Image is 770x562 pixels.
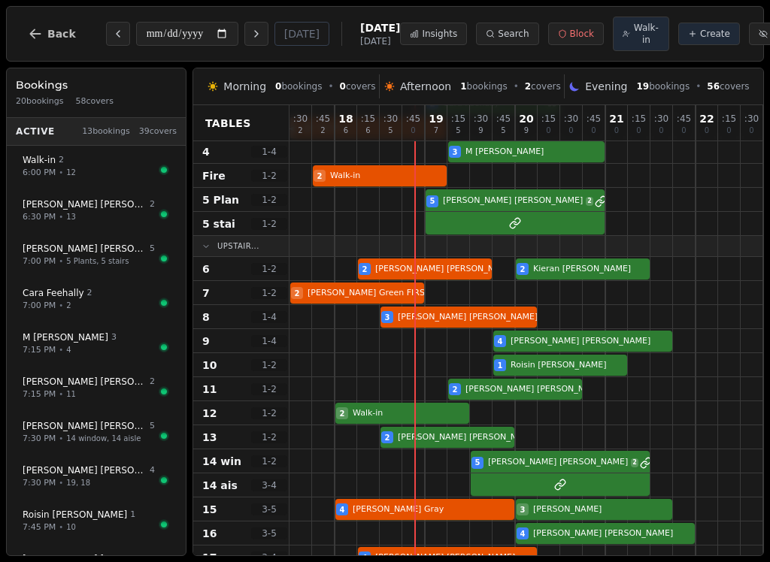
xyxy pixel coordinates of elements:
button: Cara Feehally27:00 PM•2 [13,279,180,320]
span: : 15 [361,114,375,123]
span: 2 [520,264,526,275]
span: 7 [434,127,438,134]
span: 58 covers [76,95,114,108]
span: Block [570,28,594,40]
span: Back [47,29,76,39]
span: 8 [202,310,210,325]
span: Fire [202,168,226,183]
span: Walk-in [353,407,469,420]
span: 2 [385,432,390,443]
span: • [59,477,63,488]
span: 39 covers [139,125,177,138]
span: : 30 [744,114,759,123]
span: 3 [385,312,390,323]
span: 2 [150,376,155,388]
span: • [59,521,63,533]
span: 1 [130,509,135,521]
span: 1 - 2 [251,455,287,467]
span: 5 [388,127,393,134]
span: 6:30 PM [23,211,56,224]
span: 2 [317,171,323,182]
button: [PERSON_NAME] [PERSON_NAME]57:00 PM•5 Plants, 5 stairs [13,234,180,276]
span: 2 [298,127,302,134]
span: 5 [150,420,155,433]
span: 1 [498,360,503,371]
span: 3 - 4 [251,479,287,491]
button: [PERSON_NAME] [PERSON_NAME]47:30 PM•19, 18 [13,456,180,497]
span: 0 [749,127,753,134]
span: 0 [546,127,550,134]
button: Next day [244,22,268,46]
span: 4 [66,344,71,355]
span: 9 [524,127,529,134]
span: • [59,388,63,400]
span: 9 [202,334,210,349]
span: 9 [478,127,483,134]
span: • [328,80,333,92]
span: : 45 [406,114,420,123]
span: 0 [681,127,686,134]
span: 1 - 2 [251,218,287,230]
span: 20 [519,113,533,124]
span: bookings [275,80,322,92]
span: Cara Feehally [23,287,84,299]
span: [PERSON_NAME] [PERSON_NAME] [511,335,672,348]
span: 1 - 4 [251,146,287,158]
span: 2 [340,408,345,419]
span: 10 [202,358,217,373]
span: 7:15 PM [23,344,56,357]
span: Create [700,28,730,40]
span: • [59,211,63,222]
span: 2 [66,300,71,311]
span: 1 - 2 [251,263,287,275]
span: • [59,300,63,311]
span: : 15 [722,114,736,123]
span: 6 [365,127,370,134]
span: 18 [338,113,353,124]
span: 1 - 2 [251,287,287,299]
button: Search [476,23,538,45]
span: 2 [59,154,64,167]
span: Walk-in [633,22,659,46]
span: [PERSON_NAME] [PERSON_NAME] [375,263,515,276]
span: 0 [568,127,573,134]
span: 13 [66,211,76,222]
span: Kieran [PERSON_NAME] [533,263,650,276]
span: : 15 [632,114,646,123]
span: 14 ais [202,478,238,493]
span: 7:30 PM [23,433,56,446]
span: 0 [411,127,415,134]
span: 0 [275,81,281,92]
span: 20 bookings [16,95,64,108]
span: 13 bookings [82,125,130,138]
span: 11 [202,382,217,397]
span: 0 [636,127,641,134]
span: 5 [501,127,505,134]
span: 6 [202,261,210,276]
span: [DATE] [360,35,400,47]
button: M [PERSON_NAME]37:15 PM•4 [13,323,180,364]
span: 7 [202,286,210,301]
span: 0 [591,127,596,134]
span: 4 [340,504,345,515]
span: : 30 [474,114,488,123]
span: 7:30 PM [23,477,56,490]
span: 0 [726,127,731,134]
span: 13 [202,430,217,445]
span: [PERSON_NAME] [PERSON_NAME] [398,431,538,444]
h3: Bookings [16,77,177,92]
span: 5 [150,243,155,255]
span: 2 [525,81,531,92]
span: • [59,433,63,444]
span: 16 [202,526,217,541]
span: [PERSON_NAME] Green FIRST TABLE [308,287,458,300]
span: [PERSON_NAME] [PERSON_NAME] [488,456,628,469]
span: M [PERSON_NAME] [23,331,108,343]
span: Active [16,125,55,137]
span: bookings [636,80,690,92]
span: 56 [707,81,720,92]
span: 5 Plan [202,192,239,207]
span: 2 [453,384,458,395]
span: 3 [111,331,117,344]
span: 3 [520,504,526,515]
